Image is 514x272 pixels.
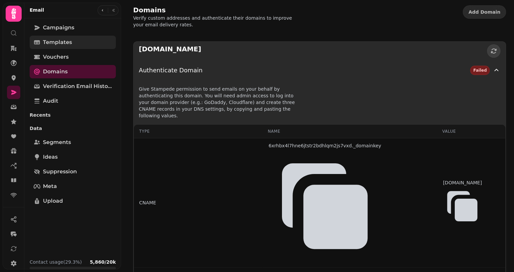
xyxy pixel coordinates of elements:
[30,7,44,13] h2: Email
[43,38,72,46] span: Templates
[139,199,257,206] div: CNAME
[30,180,116,193] a: Meta
[463,5,506,19] button: Add Domain
[133,60,506,80] button: Authenticate DomainFailed
[268,129,431,134] div: Name
[133,5,261,15] h2: Domains
[30,21,116,34] a: Campaigns
[43,97,58,105] span: Audit
[30,194,116,208] a: Upload
[30,136,116,149] a: Segments
[30,50,116,64] a: Vouchers
[43,82,112,90] span: Verification email history
[30,122,116,134] p: Data
[442,129,500,134] div: Value
[30,150,116,164] a: Ideas
[30,259,82,265] p: Contact usage (29.3%)
[43,168,77,176] span: Suppression
[30,94,116,108] a: Audit
[30,165,116,178] a: Suppression
[442,179,482,226] button: [DOMAIN_NAME]
[43,24,74,32] span: Campaigns
[30,65,116,78] a: Domains
[139,129,257,134] div: Type
[43,197,63,205] span: Upload
[43,68,68,76] span: Domains
[30,36,116,49] a: Templates
[139,66,202,75] span: Authenticate Domain
[268,142,382,263] button: 6xrhbx4l7hne6jtstr2bdhlqm2js7vxd._domainkey
[139,44,201,58] h2: [DOMAIN_NAME]
[468,10,500,14] span: Add Domain
[30,80,116,93] a: Verification email history
[90,259,116,265] b: 5,860 / 20k
[470,66,490,75] div: Failed
[43,53,69,61] span: Vouchers
[43,182,57,190] span: Meta
[133,80,304,124] p: Give Stampede permission to send emails on your behalf by authenticating this domain. You will ne...
[133,15,304,28] p: Verify custom addresses and authenticate their domains to improve your email delivery rates.
[30,109,116,121] p: Recents
[43,153,58,161] span: Ideas
[43,138,71,146] span: Segments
